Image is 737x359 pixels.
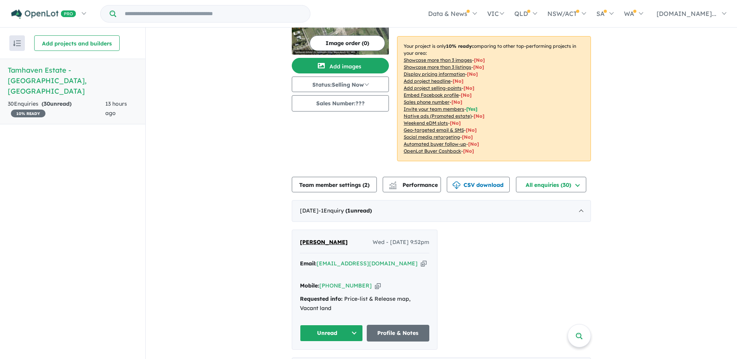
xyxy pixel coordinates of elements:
strong: Email: [300,260,317,267]
span: [ No ] [453,78,463,84]
div: Price-list & Release map, Vacant land [300,295,429,313]
img: Openlot PRO Logo White [11,9,76,19]
span: [ Yes ] [466,106,477,112]
a: Profile & Notes [367,325,430,342]
span: Performance [390,181,438,188]
span: 1 [347,207,350,214]
span: [ No ] [451,99,462,105]
span: [ No ] [467,71,478,77]
img: sort.svg [13,40,21,46]
button: Unread [300,325,363,342]
strong: ( unread) [345,207,372,214]
u: Sales phone number [404,99,450,105]
span: [No] [463,148,474,154]
strong: Requested info: [300,295,343,302]
u: Invite your team members [404,106,464,112]
span: 10 % READY [11,110,45,117]
strong: ( unread) [42,100,71,107]
img: download icon [453,181,460,189]
button: Performance [383,177,441,192]
span: 30 [44,100,50,107]
p: Your project is only comparing to other top-performing projects in your area: - - - - - - - - - -... [397,36,591,161]
span: [No] [468,141,479,147]
a: [EMAIL_ADDRESS][DOMAIN_NAME] [317,260,418,267]
u: Display pricing information [404,71,465,77]
span: [No] [450,120,461,126]
span: [No] [466,127,477,133]
button: CSV download [447,177,510,192]
img: line-chart.svg [389,181,396,186]
span: 13 hours ago [105,100,127,117]
b: 10 % ready [446,43,472,49]
button: Sales Number:??? [292,95,389,112]
button: Image order (0) [310,35,385,51]
u: Showcase more than 3 images [404,57,472,63]
span: [ No ] [461,92,472,98]
span: - 1 Enquir y [319,207,372,214]
button: Copy [375,282,381,290]
button: All enquiries (30) [516,177,586,192]
span: [ No ] [473,64,484,70]
u: OpenLot Buyer Cashback [404,148,461,154]
div: 30 Enquir ies [8,99,105,118]
input: Try estate name, suburb, builder or developer [118,5,308,22]
u: Add project headline [404,78,451,84]
button: Add images [292,58,389,73]
u: Showcase more than 3 listings [404,64,471,70]
a: [PERSON_NAME] [300,238,348,247]
div: [DATE] [292,200,591,222]
u: Weekend eDM slots [404,120,448,126]
u: Native ads (Promoted estate) [404,113,472,119]
span: [PERSON_NAME] [300,239,348,246]
span: [ No ] [463,85,474,91]
span: [No] [474,113,484,119]
u: Social media retargeting [404,134,460,140]
span: Wed - [DATE] 9:52pm [373,238,429,247]
img: bar-chart.svg [389,184,397,189]
button: Add projects and builders [34,35,120,51]
u: Automated buyer follow-up [404,141,466,147]
h5: Tamhaven Estate - [GEOGRAPHIC_DATA] , [GEOGRAPHIC_DATA] [8,65,138,96]
span: [DOMAIN_NAME]... [657,10,716,17]
strong: Mobile: [300,282,319,289]
u: Geo-targeted email & SMS [404,127,464,133]
button: Status:Selling Now [292,77,389,92]
a: [PHONE_NUMBER] [319,282,372,289]
span: [ No ] [474,57,485,63]
span: 2 [364,181,368,188]
u: Embed Facebook profile [404,92,459,98]
span: [No] [462,134,473,140]
button: Team member settings (2) [292,177,377,192]
button: Copy [421,260,427,268]
u: Add project selling-points [404,85,462,91]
